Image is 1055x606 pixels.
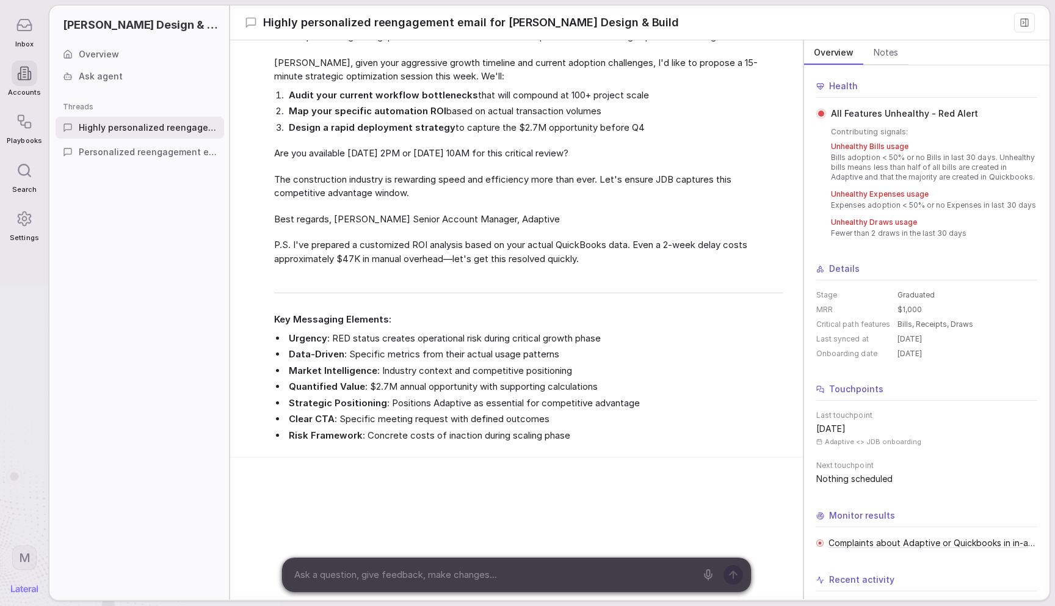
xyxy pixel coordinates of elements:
span: Search [12,186,37,194]
dt: Critical path features [816,319,890,329]
span: Nothing scheduled [816,473,1037,485]
span: Ask agent [79,70,123,82]
span: Health [829,80,858,92]
li: : Industry context and competitive positioning [286,364,783,378]
span: Unhealthy Expenses usage [831,189,1036,199]
strong: Data-Driven [289,348,344,360]
strong: Quantified Value [289,381,365,392]
span: Expenses adoption < 50% or no Expenses in last 30 days [831,200,1036,210]
span: [PERSON_NAME] Design & Build [63,17,219,33]
a: Complaints about Adaptive or Quickbooks in in-app comments [828,537,1037,549]
li: : RED status creates operational risk during critical growth phase [286,332,783,346]
span: Contributing signals: [831,127,1037,137]
span: Accounts [8,89,41,97]
span: The construction industry is rewarding speed and efficiency more than ever. Let's ensure JDB capt... [274,173,783,200]
span: All Features Unhealthy - Red Alert [831,108,978,120]
strong: Market Intelligence [289,365,377,376]
span: Adaptive <> JDB onboarding [825,437,921,446]
span: Personalized reengagement email for [PERSON_NAME] Design & Build [79,146,217,158]
span: Fewer than 2 draws in the last 30 days [831,228,966,238]
span: Inbox [15,40,34,48]
a: Inbox [7,6,42,54]
a: Overview [56,43,224,65]
span: Notes [869,44,903,61]
span: [DATE] [897,349,922,359]
span: Recent activity [829,574,894,586]
span: Unhealthy Draws usage [831,217,966,227]
span: [DATE] [816,423,846,435]
span: Touchpoints [829,383,883,395]
span: Threads [63,102,93,112]
span: [PERSON_NAME], given your aggressive growth timeline and current adoption challenges, I'd like to... [274,56,783,84]
dt: Onboarding date [816,349,890,359]
span: Bills adoption < 50% or no Bills in last 30 days. Unhealthy bills means less than half of all bil... [831,153,1037,182]
span: Playbooks [7,137,42,145]
span: Settings [10,234,38,242]
span: Details [829,263,860,275]
li: : Specific metrics from their actual usage patterns [286,348,783,362]
strong: Audit your current workflow bottlenecks [289,89,478,101]
span: M [19,550,31,566]
strong: Strategic Positioning [289,397,387,409]
strong: Risk Framework [289,429,363,441]
a: Accounts [7,54,42,103]
span: Monitor results [829,509,895,522]
span: Unhealthy Bills usage [831,142,1037,151]
strong: Clear CTA [289,413,335,425]
span: Next touchpoint [816,461,1037,470]
li: based on actual transaction volumes [286,104,783,119]
span: Last touchpoint [816,411,1037,420]
li: : Specific meeting request with defined outcomes [286,412,783,426]
li: that will compound at 100+ project scale [286,89,783,103]
li: to capture the $2.7M opportunity before Q4 [286,121,783,135]
li: : $2.7M annual opportunity with supporting calculations [286,380,783,394]
span: Bills, Receipts, Draws [897,319,974,329]
span: Highly personalized reengagement email for [PERSON_NAME] Design & Build [263,15,679,31]
a: Personalized reengagement email for [PERSON_NAME] Design & Build [56,141,224,163]
a: Playbooks [7,103,42,151]
span: [DATE] [897,334,922,344]
dt: Stage [816,290,890,300]
strong: Key Messaging Elements: [274,313,391,325]
span: $1,000 [897,305,922,315]
span: Are you available [DATE] 2PM or [DATE] 10AM for this critical review? [274,147,783,161]
strong: Map your specific automation ROI [289,105,446,117]
span: P.S. I've prepared a customized ROI analysis based on your actual QuickBooks data. Even a 2-week ... [274,238,783,266]
dt: MRR [816,305,890,315]
li: : Positions Adaptive as essential for competitive advantage [286,396,783,411]
span: Highly personalized reengagement email for [PERSON_NAME] Design & Build [79,122,217,134]
dt: Last synced at [816,334,890,344]
strong: Design a rapid deployment strategy [289,122,455,133]
a: Settings [7,200,42,248]
strong: Urgency [289,332,327,344]
span: Overview [79,48,119,60]
a: Highly personalized reengagement email for [PERSON_NAME] Design & Build [56,117,224,139]
li: : Concrete costs of inaction during scaling phase [286,429,783,443]
span: Graduated [897,290,935,300]
img: Lateral [11,585,38,593]
span: Best regards, [PERSON_NAME] Senior Account Manager, Adaptive [274,213,783,227]
span: Overview [809,44,858,61]
a: Ask agent [56,65,224,87]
